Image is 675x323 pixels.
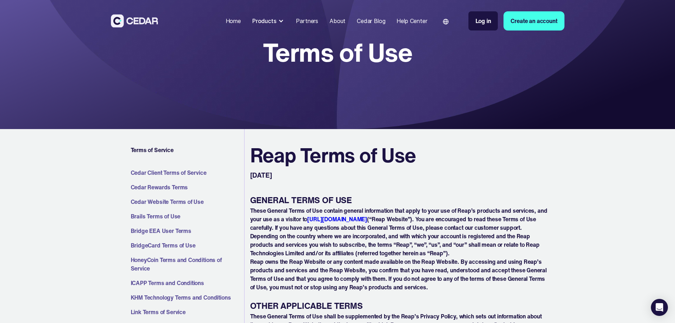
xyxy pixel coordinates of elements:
div: Open Intercom Messenger [651,299,668,316]
div: Partners [296,17,318,25]
a: ICAPP Terms and Conditions [131,279,241,287]
a: Brails Terms of Use [131,212,241,221]
a: Home [223,13,244,29]
h2: Reap Terms of Use [250,143,416,167]
div: Cedar Blog [357,17,385,25]
a: [URL][DOMAIN_NAME] [307,215,367,223]
a: Link Terms of Service [131,308,241,316]
a: Cedar Website Terms of Use [131,197,241,206]
div: Help Center [396,17,427,25]
a: Cedar Blog [354,13,388,29]
p: Depending on the country where we are incorporated, and with which your account is registered and... [250,232,550,257]
div: About [330,17,345,25]
a: About [327,13,348,29]
div: Log in [476,17,491,25]
a: KHM Technology Terms and Conditions [131,293,241,302]
a: Cedar Client Terms of Service [131,168,241,177]
h1: Terms of Use [263,40,412,65]
p: These General Terms of Use contain general information that apply to your use of Reap’s products ... [250,206,550,232]
a: BridgeCard Terms of Use [131,241,241,250]
p: [DATE] [250,170,274,180]
img: world icon [443,19,449,24]
h6: GENERAL TERMS OF USE [250,194,550,206]
a: Partners [293,13,321,29]
a: Create an account [504,11,564,30]
strong: OTHER APPLICABLE TERMS [250,299,363,312]
a: Cedar Rewards Terms [131,183,241,191]
a: HoneyCoin Terms and Conditions of Service [131,256,241,273]
h4: Terms of Service [131,146,241,154]
div: Products [249,14,288,28]
p: Reap owns the Reap Website or any content made available on the Reap Website. By accessing and us... [250,257,550,291]
a: Help Center [394,13,430,29]
a: Bridge EEA User Terms [131,227,241,235]
a: Log in [468,11,498,30]
p: ‍ [250,291,550,300]
div: Products [252,17,276,25]
div: Home [226,17,241,25]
